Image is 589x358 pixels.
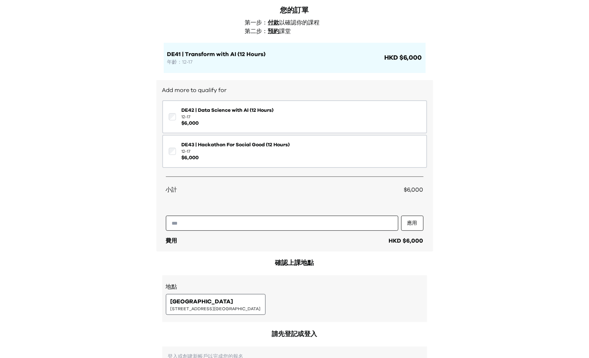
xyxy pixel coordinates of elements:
[167,59,383,66] p: 年齡：12-17
[182,114,274,120] span: 12-17
[164,5,426,15] div: 您的訂單
[245,18,349,27] p: 第一步： 以確認你的課程
[389,237,423,245] div: HKD $6,000
[182,120,274,127] span: $ 6,000
[166,283,423,291] h3: 地點
[171,297,234,306] span: [GEOGRAPHIC_DATA]
[182,107,274,114] span: DE42 | Data Science with AI (12 Hours)
[268,28,280,34] span: 預約
[162,135,427,168] button: DE43 | Hackathon For Social Good (12 Hours)12-17$6,000
[162,258,427,268] h2: 確認上課地點
[182,154,290,161] span: $ 6,000
[401,216,423,231] button: 應用
[182,148,290,154] span: 12-17
[171,306,261,312] span: [STREET_ADDRESS][GEOGRAPHIC_DATA]
[167,50,383,59] h1: DE41 | Transform with AI (12 Hours)
[245,27,349,36] p: 第二步： 課堂
[166,185,177,194] span: 小計
[182,141,290,148] span: DE43 | Hackathon For Social Good (12 Hours)
[162,86,427,95] h2: Add more to qualify for
[383,53,422,63] span: HKD $6,000
[166,238,177,244] span: 費用
[162,329,427,339] h2: 請先登記或登入
[268,20,280,26] span: 付款
[404,187,423,193] span: $6,000
[162,100,427,133] button: DE42 | Data Science with AI (12 Hours)12-17$6,000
